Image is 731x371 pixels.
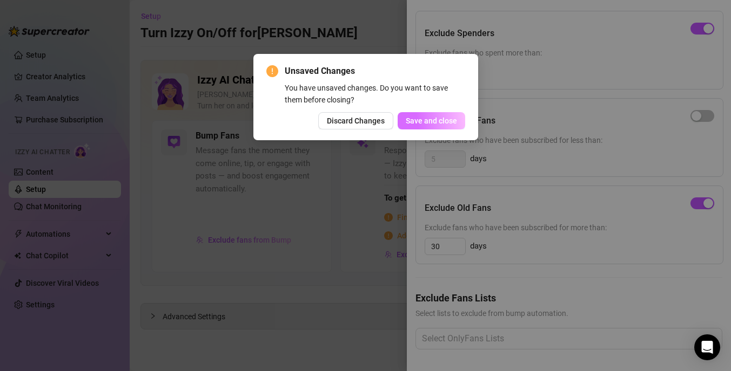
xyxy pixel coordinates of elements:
button: Save and close [398,112,465,129]
span: exclamation-circle [266,65,278,77]
span: Save and close [406,116,457,125]
div: You have unsaved changes. Do you want to save them before closing? [285,82,465,106]
div: Open Intercom Messenger [694,334,720,360]
button: Discard Changes [318,112,393,129]
span: Discard Changes [327,116,385,125]
span: Unsaved Changes [285,65,465,78]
